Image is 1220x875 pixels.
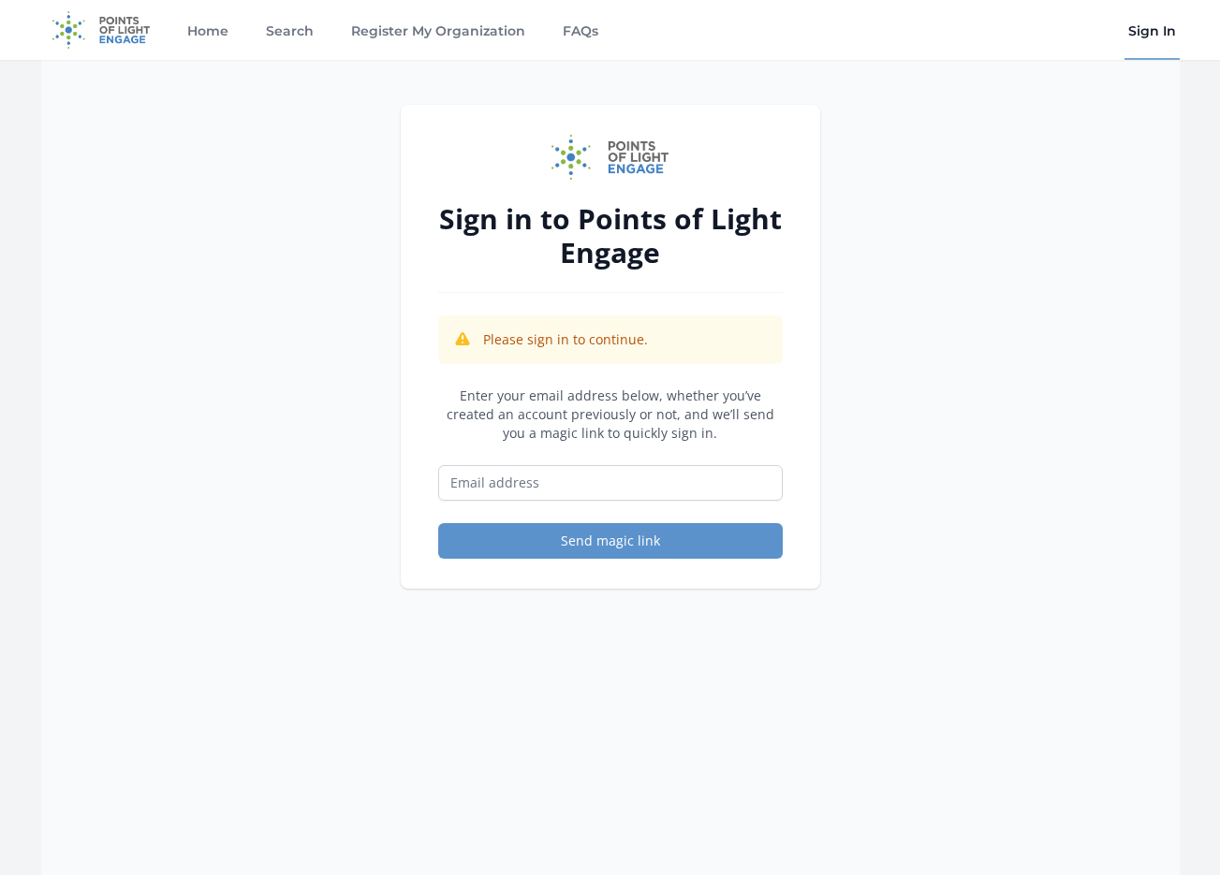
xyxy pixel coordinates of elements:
[483,330,648,349] p: Please sign in to continue.
[551,135,669,180] img: Points of Light Engage logo
[438,202,783,270] h2: Sign in to Points of Light Engage
[438,386,783,443] p: Enter your email address below, whether you’ve created an account previously or not, and we’ll se...
[438,465,783,501] input: Email address
[438,523,783,559] button: Send magic link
